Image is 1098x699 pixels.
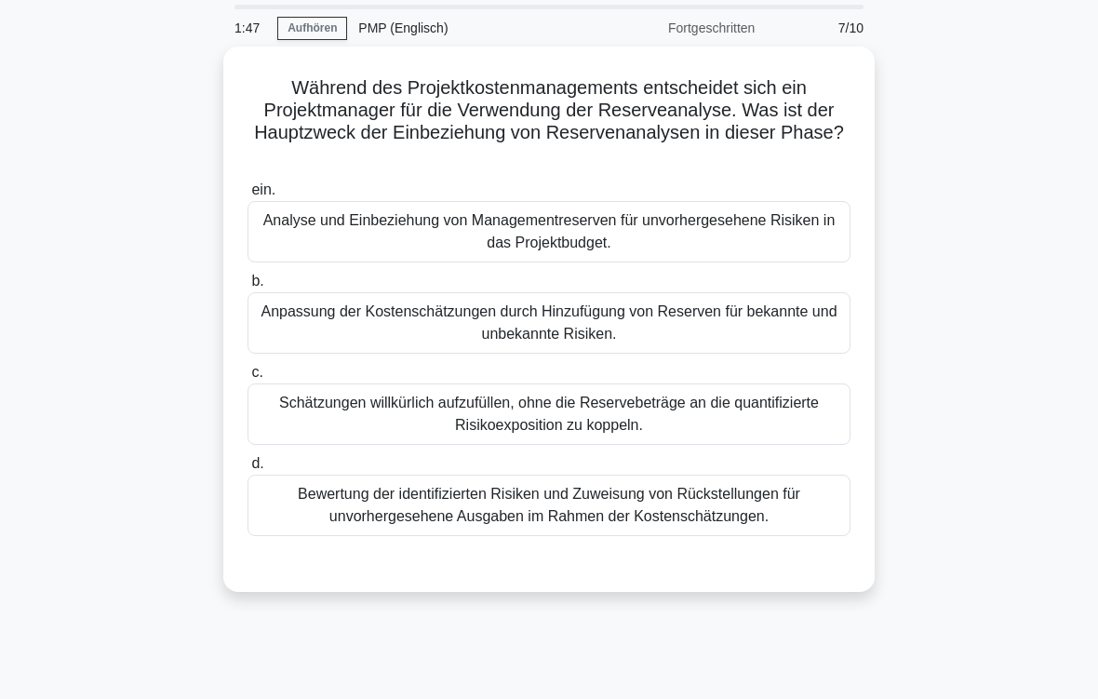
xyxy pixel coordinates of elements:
div: Analyse und Einbeziehung von Managementreserven für unvorhergesehene Risiken in das Projektbudget. [248,201,850,262]
font: Während des Projektkostenmanagements entscheidet sich ein Projektmanager für die Verwendung der R... [254,77,844,165]
div: Schätzungen willkürlich aufzufüllen, ohne die Reservebeträge an die quantifizierte Risikoexpositi... [248,383,850,445]
div: Fortgeschritten [603,9,766,47]
span: b. [251,273,263,289]
span: d. [251,455,263,471]
span: c. [251,364,262,380]
div: Bewertung der identifizierten Risiken und Zuweisung von Rückstellungen für unvorhergesehene Ausga... [248,475,850,536]
a: Aufhören [277,17,347,40]
div: 1:47 [223,9,277,47]
div: Anpassung der Kostenschätzungen durch Hinzufügung von Reserven für bekannte und unbekannte Risiken. [248,292,850,354]
div: 7/10 [766,9,875,47]
span: ein. [251,181,275,197]
div: PMP (Englisch) [347,9,603,47]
